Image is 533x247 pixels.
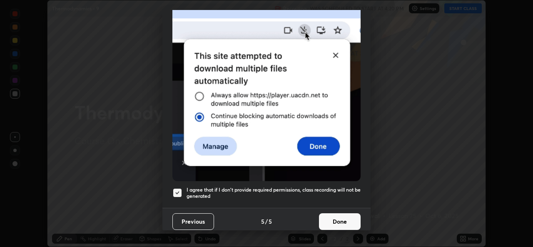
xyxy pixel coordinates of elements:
[187,187,361,200] h5: I agree that if I don't provide required permissions, class recording will not be generated
[172,213,214,230] button: Previous
[319,213,361,230] button: Done
[265,217,268,226] h4: /
[269,217,272,226] h4: 5
[261,217,264,226] h4: 5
